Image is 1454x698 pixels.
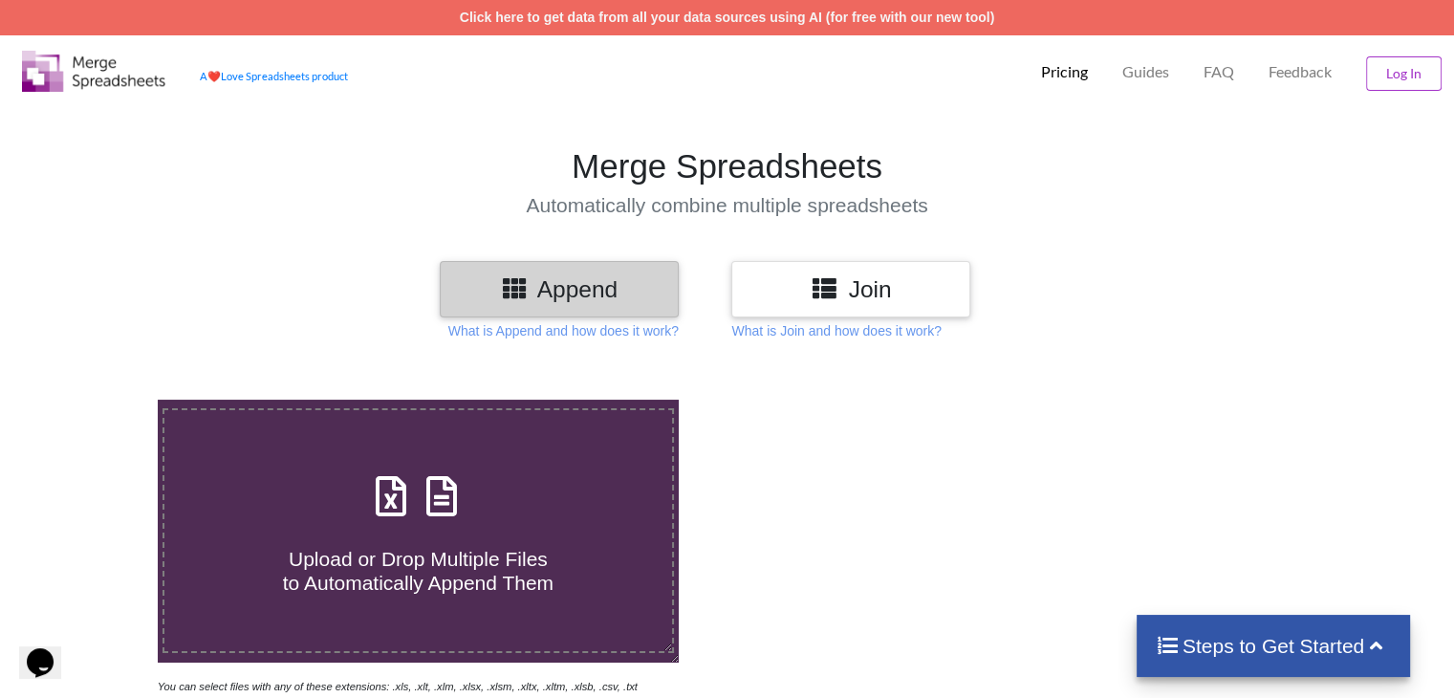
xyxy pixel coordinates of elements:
[22,51,165,92] img: Logo.png
[454,275,664,303] h3: Append
[1269,64,1332,79] span: Feedback
[1041,62,1088,82] p: Pricing
[1204,62,1234,82] p: FAQ
[460,10,995,25] a: Click here to get data from all your data sources using AI (for free with our new tool)
[158,681,638,692] i: You can select files with any of these extensions: .xls, .xlt, .xlm, .xlsx, .xlsm, .xltx, .xltm, ...
[1122,62,1169,82] p: Guides
[746,275,956,303] h3: Join
[731,321,941,340] p: What is Join and how does it work?
[1156,634,1392,658] h4: Steps to Get Started
[1366,56,1442,91] button: Log In
[19,622,80,679] iframe: chat widget
[207,70,221,82] span: heart
[283,548,553,594] span: Upload or Drop Multiple Files to Automatically Append Them
[448,321,679,340] p: What is Append and how does it work?
[200,70,348,82] a: AheartLove Spreadsheets product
